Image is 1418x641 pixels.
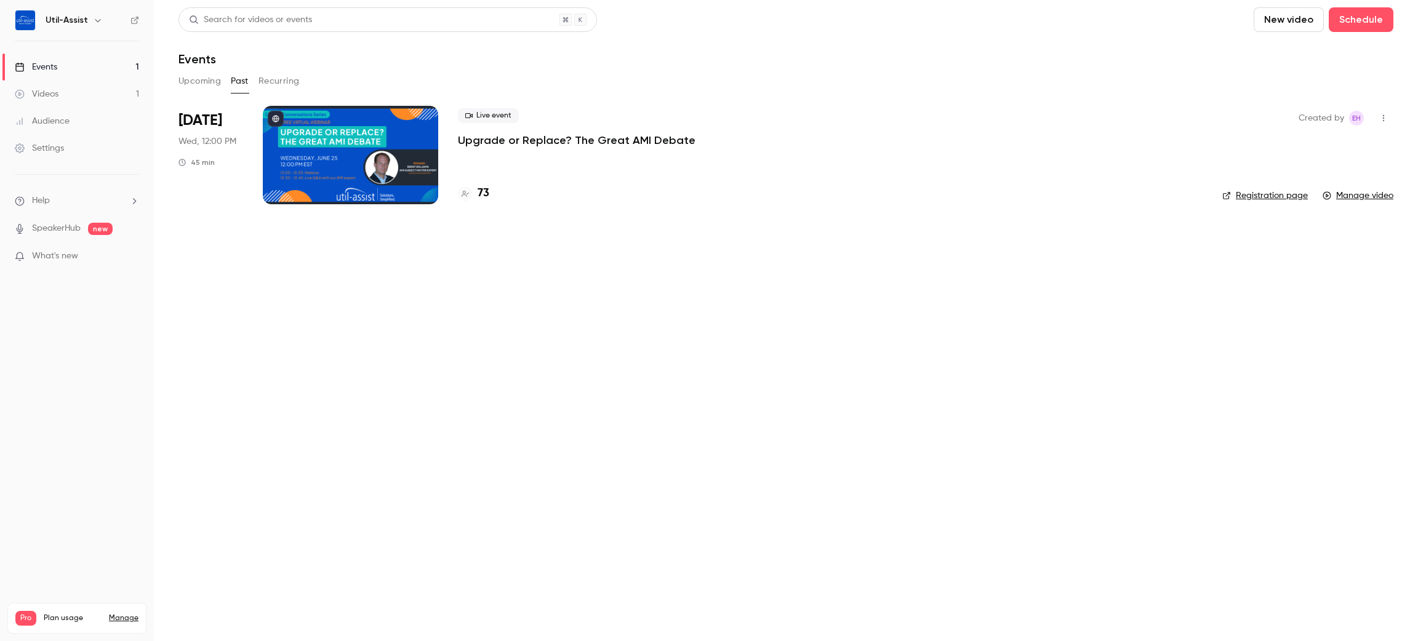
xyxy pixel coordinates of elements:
[15,611,36,626] span: Pro
[15,88,58,100] div: Videos
[1254,7,1324,32] button: New video
[1323,189,1393,202] a: Manage video
[1329,7,1393,32] button: Schedule
[15,194,139,207] li: help-dropdown-opener
[458,133,695,148] a: Upgrade or Replace? The Great AMI Debate
[458,185,489,202] a: 73
[46,14,88,26] h6: Util-Assist
[458,108,519,123] span: Live event
[178,157,215,167] div: 45 min
[178,52,216,66] h1: Events
[44,613,102,623] span: Plan usage
[15,61,57,73] div: Events
[32,222,81,235] a: SpeakerHub
[1222,189,1308,202] a: Registration page
[15,142,64,154] div: Settings
[88,223,113,235] span: new
[32,250,78,263] span: What's new
[1352,111,1361,125] span: EH
[178,111,222,130] span: [DATE]
[178,135,236,148] span: Wed, 12:00 PM
[15,10,35,30] img: Util-Assist
[32,194,50,207] span: Help
[15,115,70,127] div: Audience
[258,71,300,91] button: Recurring
[189,14,312,26] div: Search for videos or events
[478,185,489,202] h4: 73
[231,71,249,91] button: Past
[178,106,243,204] div: Jun 25 Wed, 12:00 PM (America/Toronto)
[109,613,138,623] a: Manage
[178,71,221,91] button: Upcoming
[1349,111,1364,125] span: Emily Henderson
[1299,111,1344,125] span: Created by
